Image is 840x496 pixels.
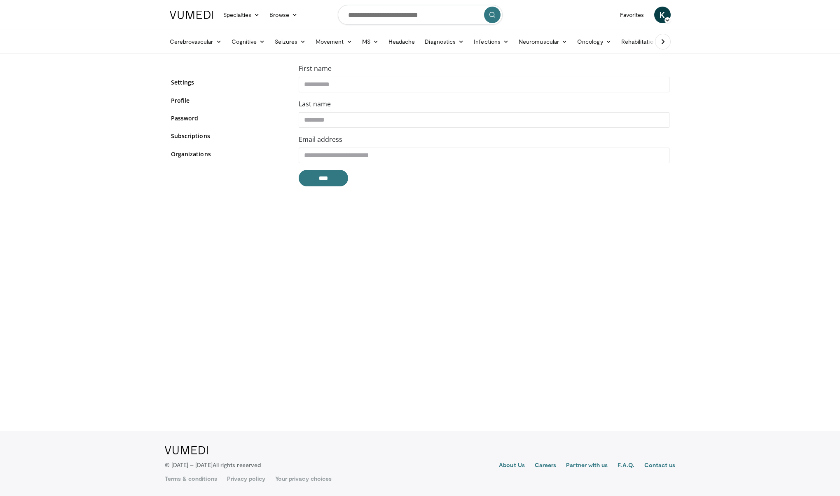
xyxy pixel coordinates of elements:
[616,33,662,50] a: Rehabilitation
[469,33,514,50] a: Infections
[165,475,217,483] a: Terms & conditions
[171,96,286,105] a: Profile
[618,461,634,471] a: F.A.Q.
[338,5,503,25] input: Search topics, interventions
[270,33,311,50] a: Seizures
[615,7,649,23] a: Favorites
[171,132,286,140] a: Subscriptions
[299,63,332,73] label: First name
[299,99,331,109] label: Last name
[566,461,608,471] a: Partner with us
[165,33,227,50] a: Cerebrovascular
[420,33,469,50] a: Diagnostics
[218,7,265,23] a: Specialties
[171,114,286,122] a: Password
[264,7,302,23] a: Browse
[644,461,676,471] a: Contact us
[165,461,261,469] p: © [DATE] – [DATE]
[275,475,332,483] a: Your privacy choices
[514,33,572,50] a: Neuromuscular
[165,446,208,454] img: VuMedi Logo
[499,461,525,471] a: About Us
[357,33,384,50] a: MS
[171,78,286,87] a: Settings
[227,33,270,50] a: Cognitive
[171,150,286,158] a: Organizations
[299,134,342,144] label: Email address
[311,33,357,50] a: Movement
[227,475,265,483] a: Privacy policy
[384,33,420,50] a: Headache
[572,33,616,50] a: Oncology
[654,7,671,23] a: K
[170,11,213,19] img: VuMedi Logo
[213,461,261,468] span: All rights reserved
[535,461,557,471] a: Careers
